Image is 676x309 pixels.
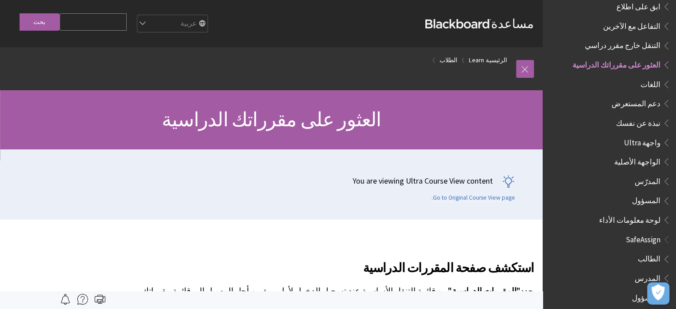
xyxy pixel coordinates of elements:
input: بحث [20,13,60,31]
h2: استكشف صفحة المقررات الدراسية [140,248,534,277]
strong: Blackboard [425,19,491,28]
span: لوحة معلومات الأداء [599,213,660,225]
span: الطالب [638,252,660,264]
p: You are viewing Ultra Course View content [9,175,515,186]
span: نبذة عن نفسك [616,116,660,128]
span: المسؤول [632,193,660,205]
span: العثور على مقرراتك الدراسية [162,107,381,132]
a: Go to Original Course View page. [432,194,515,202]
span: المدرّس [635,174,660,186]
a: الطلاب [440,55,457,66]
span: اللغات [640,77,660,89]
select: Site Language Selector [136,15,208,33]
span: الواجهة الأصلية [614,154,660,166]
span: SafeAssign [626,232,660,244]
nav: Book outline for Blackboard SafeAssign [548,232,671,305]
img: Follow this page [60,294,71,305]
span: دعم المستعرض [612,96,660,108]
span: المدرس [635,271,660,283]
span: التنقل خارج مقرر دراسي [585,38,660,50]
span: العثور على مقرراتك الدراسية [572,57,660,69]
span: المسؤول [632,290,660,302]
span: واجهة Ultra [624,135,660,147]
p: حدد من قائمة التنقل الأساسية عند تسجيل الدخول لأول مرة من أجل الوصول إلى قائمة مقرراتك الدراسية. [140,285,534,309]
a: Learn [469,55,484,66]
button: فتح التفضيلات [647,282,669,305]
img: More help [77,294,88,305]
a: مساعدةBlackboard [425,16,534,32]
img: Print [95,294,105,305]
span: التفاعل مع الآخرين [603,19,660,31]
a: الرئيسية [486,55,507,66]
span: "المقررات الدراسية" [448,286,520,296]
